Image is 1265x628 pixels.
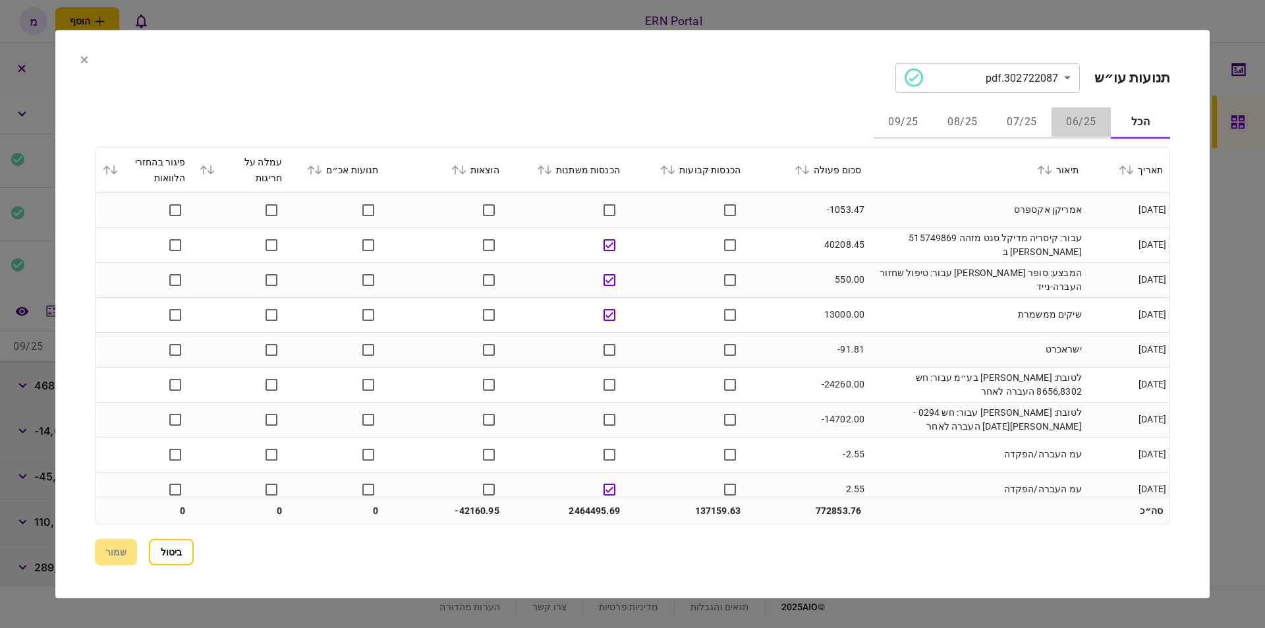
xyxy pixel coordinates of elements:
[874,161,1079,177] div: תיאור
[992,107,1052,138] button: 07/25
[905,69,1059,87] div: 302722087.pdf
[868,367,1085,402] td: לטובת: [PERSON_NAME] בע״מ עבור: חש 8656,8302 העברה לאחר
[1111,107,1170,138] button: הכל
[1085,262,1169,297] td: [DATE]
[633,161,741,177] div: הכנסות קבועות
[1085,227,1169,262] td: [DATE]
[627,498,747,524] td: 137159.63
[747,402,868,437] td: -14702.00
[868,472,1085,507] td: עמ העברה/הפקדה
[1085,297,1169,332] td: [DATE]
[1085,192,1169,227] td: [DATE]
[385,498,506,524] td: -42160.95
[1085,332,1169,367] td: [DATE]
[1052,107,1111,138] button: 06/25
[747,332,868,367] td: -91.81
[102,154,186,185] div: פיגור בהחזרי הלוואות
[868,332,1085,367] td: ישראכרט
[1085,402,1169,437] td: [DATE]
[747,472,868,507] td: 2.55
[96,498,192,524] td: 0
[868,297,1085,332] td: שיקים ממשמרת
[754,161,861,177] div: סכום פעולה
[868,262,1085,297] td: המבצע: סופר [PERSON_NAME] עבור: טיפול שחזור העברה-נייד
[1092,161,1163,177] div: תאריך
[149,539,194,565] button: ביטול
[747,367,868,402] td: -24260.00
[392,161,499,177] div: הוצאות
[1094,69,1170,86] h2: תנועות עו״ש
[192,498,289,524] td: 0
[747,262,868,297] td: 550.00
[747,192,868,227] td: -1053.47
[506,498,627,524] td: 2464495.69
[747,227,868,262] td: 40208.45
[1085,498,1169,524] td: סה״כ
[868,402,1085,437] td: לטובת: [PERSON_NAME] עבור: חש 0294 - [PERSON_NAME][DATE] העברה לאחר
[874,107,933,138] button: 09/25
[933,107,992,138] button: 08/25
[295,161,379,177] div: תנועות אכ״ם
[868,437,1085,472] td: עמ העברה/הפקדה
[868,192,1085,227] td: אמריקן אקספרס
[747,297,868,332] td: 13000.00
[747,498,868,524] td: 772853.76
[868,227,1085,262] td: עבור: קיסריה מדיקל סנט מזהה 515749869 [PERSON_NAME] ב
[513,161,620,177] div: הכנסות משתנות
[747,437,868,472] td: -2.55
[1085,472,1169,507] td: [DATE]
[199,154,283,185] div: עמלה על חריגות
[289,498,385,524] td: 0
[1085,437,1169,472] td: [DATE]
[1085,367,1169,402] td: [DATE]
